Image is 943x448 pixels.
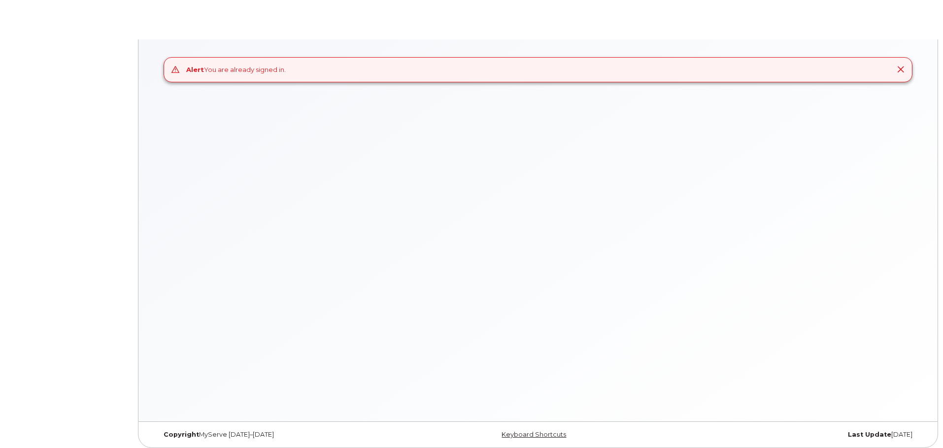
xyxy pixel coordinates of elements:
div: MyServe [DATE]–[DATE] [156,431,411,439]
div: You are already signed in. [186,65,286,74]
a: Keyboard Shortcuts [502,431,566,438]
div: [DATE] [665,431,920,439]
strong: Alert [186,66,204,73]
strong: Last Update [848,431,891,438]
strong: Copyright [164,431,199,438]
